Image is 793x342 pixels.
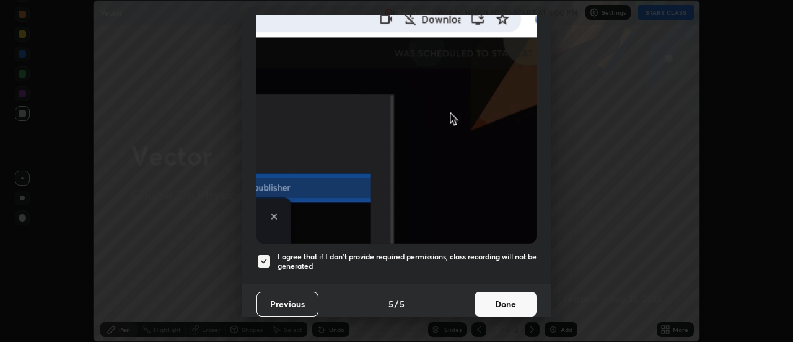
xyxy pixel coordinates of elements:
[400,297,405,310] h4: 5
[256,292,318,317] button: Previous
[475,292,537,317] button: Done
[395,297,398,310] h4: /
[388,297,393,310] h4: 5
[278,252,537,271] h5: I agree that if I don't provide required permissions, class recording will not be generated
